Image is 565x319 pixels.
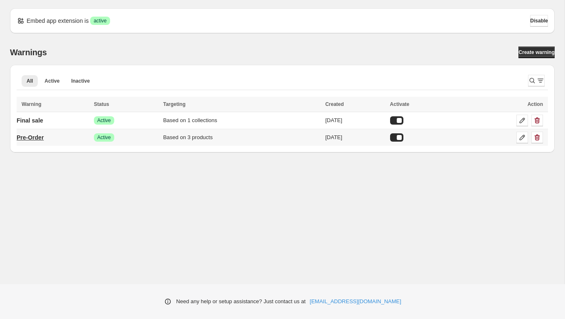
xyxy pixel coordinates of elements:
div: Based on 1 collections [163,116,320,125]
span: active [93,17,106,24]
span: Status [94,101,109,107]
span: Warning [22,101,42,107]
span: Targeting [163,101,186,107]
a: Pre-Order [17,131,44,144]
span: Created [325,101,344,107]
span: Active [44,78,59,84]
span: Action [528,101,543,107]
span: Inactive [71,78,90,84]
span: Create warning [518,49,555,56]
p: Embed app extension is [27,17,88,25]
button: Disable [530,15,548,27]
div: Based on 3 products [163,133,320,142]
div: [DATE] [325,116,385,125]
a: Create warning [518,47,555,58]
span: All [27,78,33,84]
span: Activate [390,101,410,107]
h2: Warnings [10,47,47,57]
p: Pre-Order [17,133,44,142]
button: Search and filter results [528,75,545,86]
span: Active [97,134,111,141]
div: [DATE] [325,133,385,142]
span: Active [97,117,111,124]
a: [EMAIL_ADDRESS][DOMAIN_NAME] [310,297,401,306]
span: Disable [530,17,548,24]
p: Final sale [17,116,43,125]
a: Final sale [17,114,43,127]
